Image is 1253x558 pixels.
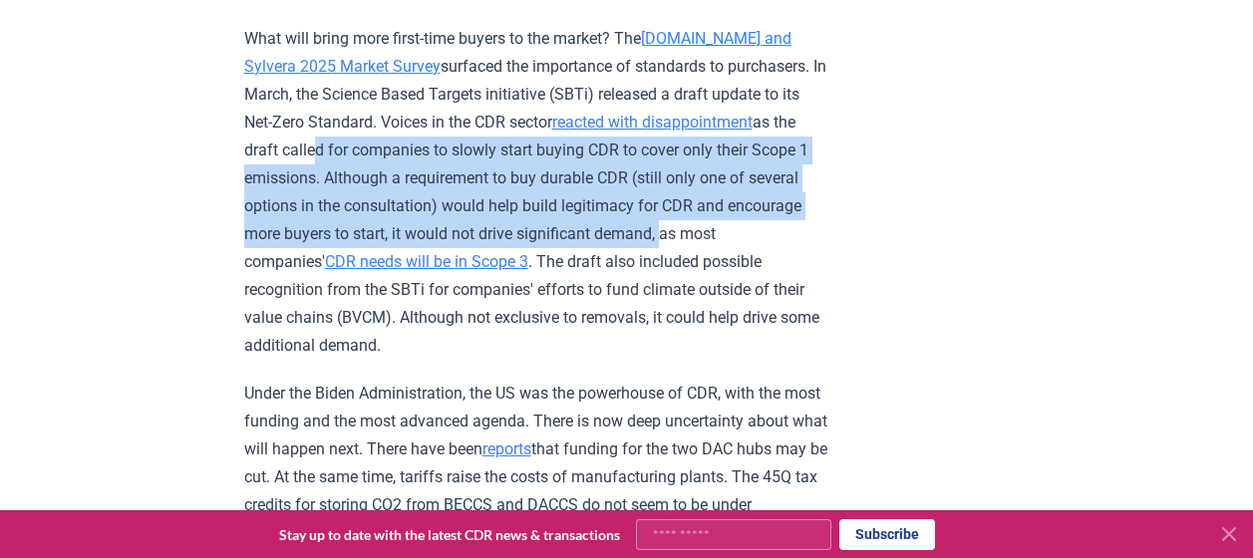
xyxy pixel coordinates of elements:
[552,113,753,132] a: reacted with disappointment
[325,252,528,271] a: CDR needs will be in Scope 3
[482,439,531,458] a: reports
[244,25,827,360] p: What will bring more first-time buyers to the market? The surfaced the importance of standards to...
[244,29,791,76] a: [DOMAIN_NAME] and Sylvera 2025 Market Survey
